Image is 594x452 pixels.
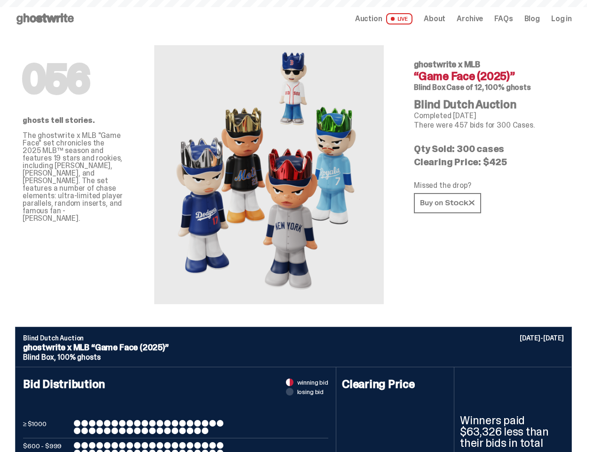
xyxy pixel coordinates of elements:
span: Case of 12, 100% ghosts [446,82,531,92]
a: FAQs [494,15,513,23]
span: Auction [355,15,382,23]
span: LIVE [386,13,413,24]
a: About [424,15,445,23]
p: The ghostwrite x MLB "Game Face" set chronicles the 2025 MLB™ season and features 19 stars and ro... [23,132,124,222]
span: Blind Box [414,82,445,92]
h4: Blind Dutch Auction [414,99,564,110]
p: ghosts tell stories. [23,117,124,124]
p: Completed [DATE] [414,112,564,120]
p: Clearing Price: $425 [414,157,564,167]
p: Missed the drop? [414,182,564,189]
span: winning bid [297,379,328,386]
p: ghostwrite x MLB “Game Face (2025)” [23,343,564,352]
p: Winners paid $63,326 less than their bids in total [460,415,566,449]
h4: Clearing Price [342,379,448,390]
h1: 056 [23,60,124,98]
img: MLB&ldquo;Game Face (2025)&rdquo; [166,45,372,304]
p: Qty Sold: 300 cases [414,144,564,153]
p: [DATE]-[DATE] [520,335,564,341]
span: losing bid [297,388,324,395]
a: Log in [551,15,572,23]
p: ≥ $1000 [23,420,70,434]
p: There were 457 bids for 300 Cases. [414,121,564,129]
span: ghostwrite x MLB [414,59,480,70]
a: Auction LIVE [355,13,412,24]
h4: Bid Distribution [23,379,328,420]
a: Archive [457,15,483,23]
span: 100% ghosts [57,352,100,362]
h4: “Game Face (2025)” [414,71,564,82]
p: Blind Dutch Auction [23,335,564,341]
span: Blind Box, [23,352,55,362]
a: Blog [524,15,540,23]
